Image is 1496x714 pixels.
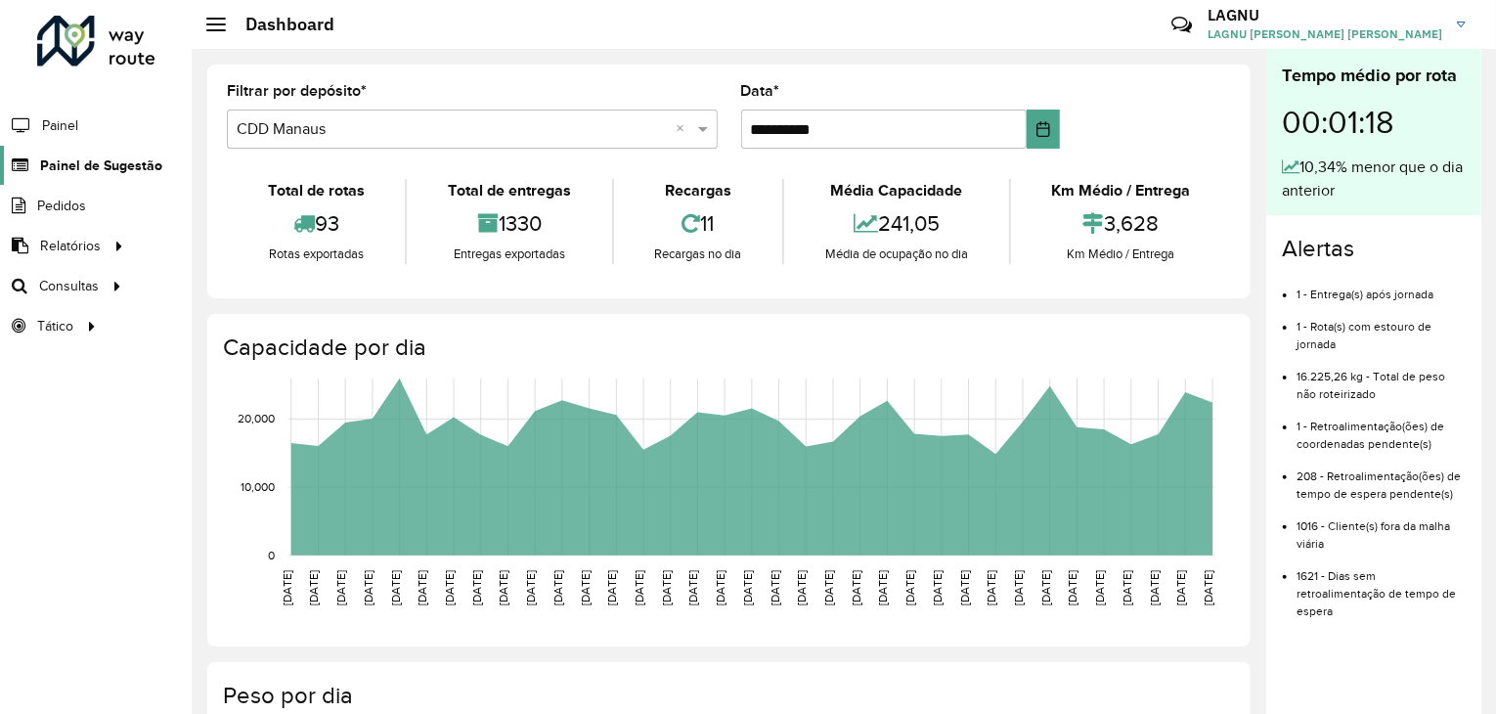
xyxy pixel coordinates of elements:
[633,570,645,605] text: [DATE]
[1016,245,1226,264] div: Km Médio / Entrega
[223,682,1231,710] h4: Peso por dia
[1093,570,1106,605] text: [DATE]
[42,115,78,136] span: Painel
[1282,63,1466,89] div: Tempo médio por rota
[1202,570,1214,605] text: [DATE]
[1067,570,1079,605] text: [DATE]
[714,570,726,605] text: [DATE]
[412,202,606,245] div: 1330
[551,570,564,605] text: [DATE]
[1016,202,1226,245] div: 3,628
[223,334,1231,362] h4: Capacidade por dia
[1297,553,1466,620] li: 1621 - Dias sem retroalimentação de tempo de espera
[37,196,86,216] span: Pedidos
[1297,503,1466,553] li: 1016 - Cliente(s) fora da malha viária
[1297,271,1466,303] li: 1 - Entrega(s) após jornada
[1297,453,1466,503] li: 208 - Retroalimentação(ões) de tempo de espera pendente(s)
[232,179,400,202] div: Total de rotas
[660,570,673,605] text: [DATE]
[334,570,347,605] text: [DATE]
[1121,570,1133,605] text: [DATE]
[1161,4,1203,46] a: Contato Rápido
[281,570,293,605] text: [DATE]
[769,570,781,605] text: [DATE]
[226,14,334,35] h2: Dashboard
[241,480,275,493] text: 10,000
[1208,25,1442,43] span: LAGNU [PERSON_NAME] [PERSON_NAME]
[524,570,537,605] text: [DATE]
[268,549,275,561] text: 0
[1175,570,1188,605] text: [DATE]
[605,570,618,605] text: [DATE]
[232,202,400,245] div: 93
[850,570,862,605] text: [DATE]
[741,570,754,605] text: [DATE]
[412,245,606,264] div: Entregas exportadas
[877,570,890,605] text: [DATE]
[1208,6,1442,24] h3: LAGNU
[40,156,162,176] span: Painel de Sugestão
[619,202,777,245] div: 11
[416,570,428,605] text: [DATE]
[903,570,916,605] text: [DATE]
[412,179,606,202] div: Total de entregas
[232,245,400,264] div: Rotas exportadas
[307,570,320,605] text: [DATE]
[1039,570,1052,605] text: [DATE]
[1016,179,1226,202] div: Km Médio / Entrega
[40,236,101,256] span: Relatórios
[789,245,1003,264] div: Média de ocupação no dia
[1282,89,1466,156] div: 00:01:18
[789,202,1003,245] div: 241,05
[822,570,835,605] text: [DATE]
[958,570,971,605] text: [DATE]
[579,570,592,605] text: [DATE]
[389,570,402,605] text: [DATE]
[227,79,367,103] label: Filtrar por depósito
[619,179,777,202] div: Recargas
[1012,570,1025,605] text: [DATE]
[1027,110,1060,149] button: Choose Date
[789,179,1003,202] div: Média Capacidade
[985,570,997,605] text: [DATE]
[1297,353,1466,403] li: 16.225,26 kg - Total de peso não roteirizado
[1282,156,1466,202] div: 10,34% menor que o dia anterior
[677,117,693,141] span: Clear all
[687,570,700,605] text: [DATE]
[1148,570,1161,605] text: [DATE]
[1297,303,1466,353] li: 1 - Rota(s) com estouro de jornada
[37,316,73,336] span: Tático
[931,570,944,605] text: [DATE]
[238,413,275,425] text: 20,000
[443,570,456,605] text: [DATE]
[470,570,483,605] text: [DATE]
[741,79,780,103] label: Data
[362,570,374,605] text: [DATE]
[619,245,777,264] div: Recargas no dia
[795,570,808,605] text: [DATE]
[39,276,99,296] span: Consultas
[1297,403,1466,453] li: 1 - Retroalimentação(ões) de coordenadas pendente(s)
[1282,235,1466,263] h4: Alertas
[498,570,510,605] text: [DATE]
